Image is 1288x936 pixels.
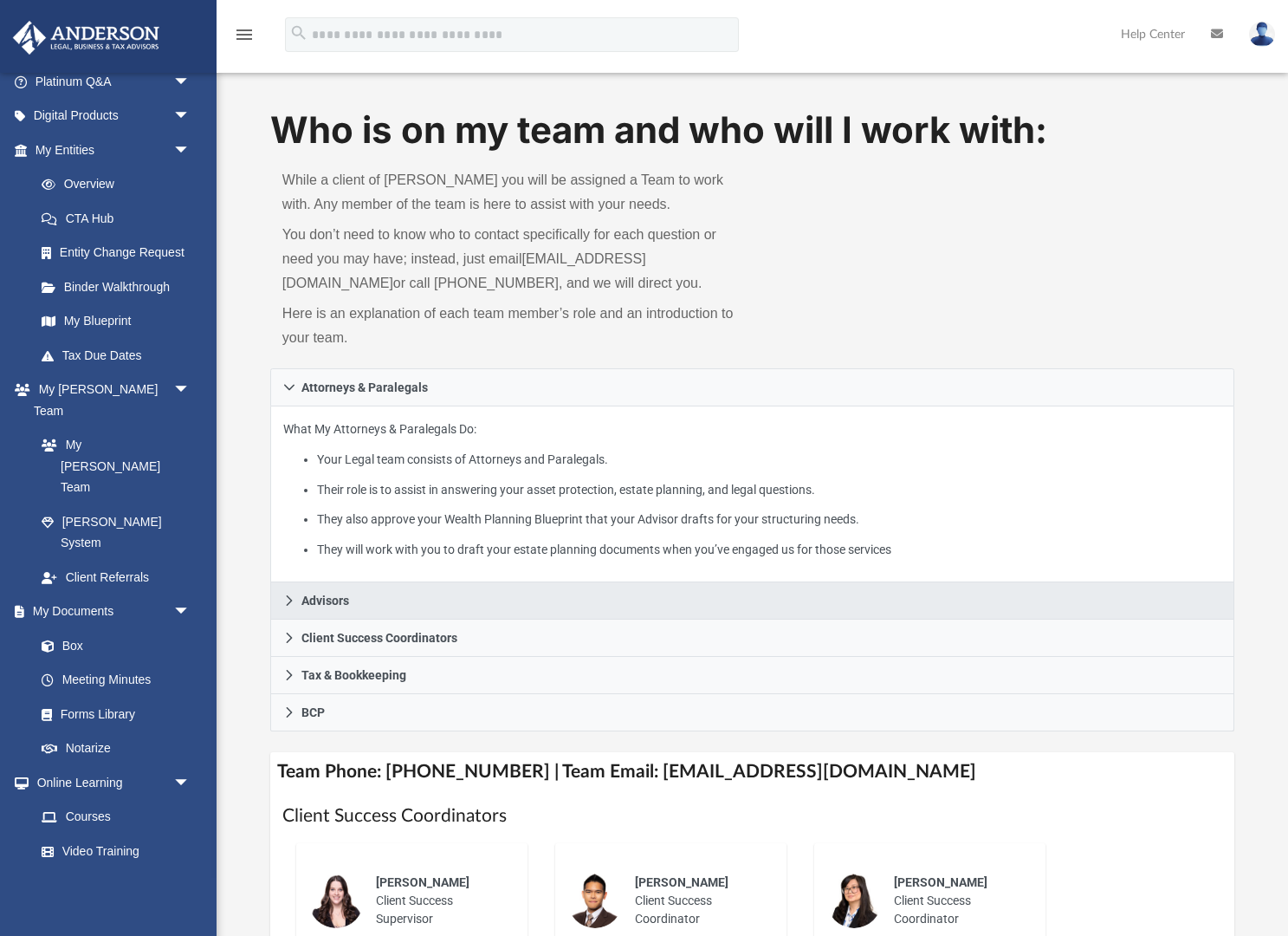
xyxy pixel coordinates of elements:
a: My Documentsarrow_drop_down [12,595,208,629]
a: Box [24,628,199,663]
li: Your Legal team consists of Attorneys and Paralegals. [317,449,1221,471]
a: Attorneys & Paralegals [270,368,1234,406]
img: thumbnail [826,873,882,928]
span: Attorneys & Paralegals [301,381,428,393]
span: [PERSON_NAME] [376,875,469,889]
a: Advisors [270,582,1234,620]
a: menu [234,33,255,45]
a: My Blueprint [24,304,208,339]
a: My Entitiesarrow_drop_down [12,133,217,167]
li: They will work with you to draft your estate planning documents when you’ve engaged us for those ... [317,539,1221,561]
p: You don’t need to know who to contact specifically for each question or need you may have; instea... [282,223,741,296]
p: While a client of [PERSON_NAME] you will be assigned a Team to work with. Any member of the team ... [282,168,741,217]
a: Resources [24,868,208,903]
span: arrow_drop_down [173,133,208,168]
span: arrow_drop_down [173,765,208,801]
a: Tax & Bookkeeping [270,657,1234,694]
span: [PERSON_NAME] [635,875,728,889]
span: [PERSON_NAME] [894,875,987,889]
img: thumbnail [308,873,364,928]
a: [EMAIL_ADDRESS][DOMAIN_NAME] [282,251,646,290]
a: CTA Hub [24,201,217,236]
a: Online Learningarrow_drop_down [12,765,208,800]
i: search [289,23,308,42]
h1: Client Success Coordinators [282,803,1222,829]
a: My [PERSON_NAME] Team [24,428,199,505]
a: Digital Productsarrow_drop_down [12,99,217,133]
span: Client Success Coordinators [301,632,457,644]
img: User Pic [1249,22,1275,47]
a: BCP [270,694,1234,731]
a: Platinum Q&Aarrow_drop_down [12,64,217,99]
a: Video Training [24,834,199,868]
img: Anderson Advisors Platinum Portal [8,21,165,55]
img: thumbnail [567,873,623,928]
h1: Who is on my team and who will I work with: [270,105,1234,156]
a: Notarize [24,731,208,766]
i: menu [234,24,255,45]
a: Client Referrals [24,560,208,595]
a: Overview [24,167,217,202]
span: BCP [301,706,325,718]
a: Courses [24,800,208,835]
span: Tax & Bookkeeping [301,669,406,681]
a: Entity Change Request [24,236,217,270]
span: Advisors [301,595,349,607]
span: arrow_drop_down [173,64,208,100]
p: What My Attorneys & Paralegals Do: [283,419,1221,560]
p: Here is an explanation of each team member’s role and an introduction to your team. [282,302,741,350]
a: Tax Due Dates [24,338,217,373]
a: Forms Library [24,697,199,731]
div: Attorneys & Paralegals [270,406,1234,582]
span: arrow_drop_down [173,595,208,630]
a: Binder Walkthrough [24,270,217,304]
a: Meeting Minutes [24,663,208,698]
span: arrow_drop_down [173,373,208,408]
h4: Team Phone: [PHONE_NUMBER] | Team Email: [EMAIL_ADDRESS][DOMAIN_NAME] [270,752,1234,791]
li: They also approve your Wealth Planning Blueprint that your Advisor drafts for your structuring ne... [317,509,1221,530]
a: Client Success Coordinators [270,620,1234,657]
a: [PERSON_NAME] System [24,504,208,560]
li: Their role is to assist in answering your asset protection, estate planning, and legal questions. [317,479,1221,501]
a: My [PERSON_NAME] Teamarrow_drop_down [12,373,208,428]
span: arrow_drop_down [173,99,208,134]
